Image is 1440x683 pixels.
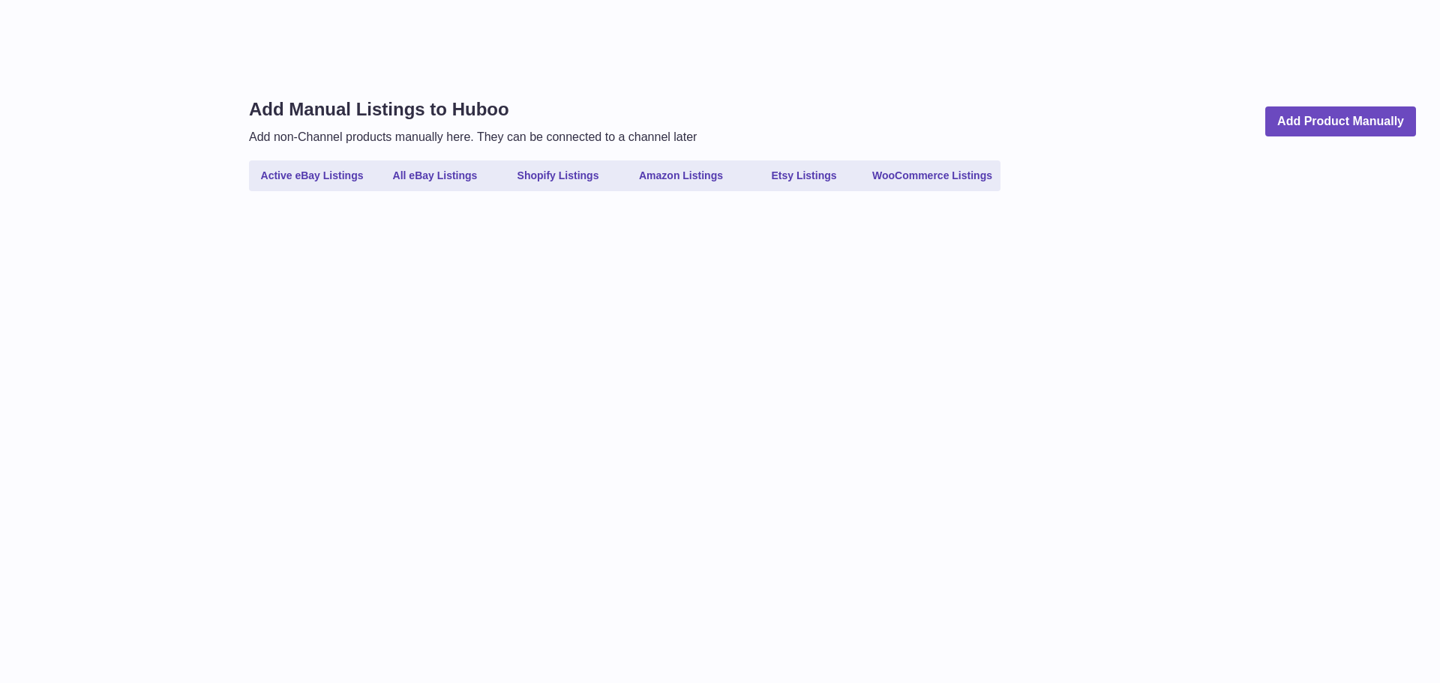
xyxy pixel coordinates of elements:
a: Amazon Listings [621,163,741,188]
a: All eBay Listings [375,163,495,188]
h1: Add Manual Listings to Huboo [249,97,697,121]
p: Add non-Channel products manually here. They can be connected to a channel later [249,129,697,145]
a: Active eBay Listings [252,163,372,188]
a: WooCommerce Listings [867,163,997,188]
a: Etsy Listings [744,163,864,188]
a: Add Product Manually [1265,106,1416,137]
a: Shopify Listings [498,163,618,188]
